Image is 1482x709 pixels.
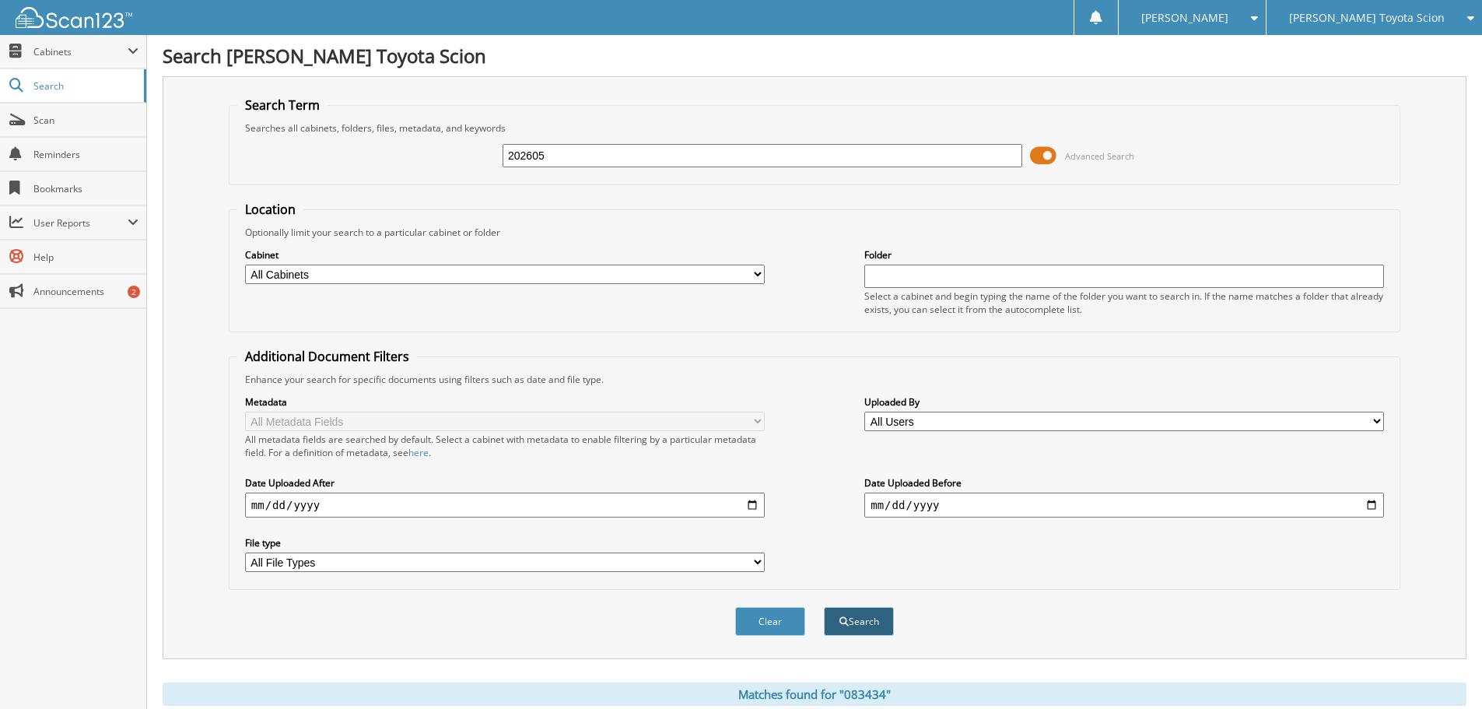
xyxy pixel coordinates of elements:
[128,286,140,298] div: 2
[16,7,132,28] img: scan123-logo-white.svg
[33,148,138,161] span: Reminders
[1404,634,1482,709] iframe: Chat Widget
[163,683,1466,706] div: Matches found for "083434"
[163,43,1466,68] h1: Search [PERSON_NAME] Toyota Scion
[1289,13,1445,23] span: [PERSON_NAME] Toyota Scion
[33,45,128,58] span: Cabinets
[245,433,765,459] div: All metadata fields are searched by default. Select a cabinet with metadata to enable filtering b...
[408,446,429,459] a: here
[237,97,328,114] legend: Search Term
[245,476,765,490] label: Date Uploaded After
[864,395,1384,409] label: Uploaded By
[33,79,136,93] span: Search
[33,114,138,127] span: Scan
[237,226,1392,239] div: Optionally limit your search to a particular cabinet or folder
[864,290,1384,316] div: Select a cabinet and begin typing the name of the folder you want to search in. If the name match...
[864,476,1384,490] label: Date Uploaded Before
[245,536,765,549] label: File type
[245,248,765,261] label: Cabinet
[864,493,1384,518] input: end
[33,285,138,298] span: Announcements
[245,395,765,409] label: Metadata
[1065,150,1134,162] span: Advanced Search
[237,348,417,365] legend: Additional Document Filters
[33,216,128,230] span: User Reports
[237,121,1392,135] div: Searches all cabinets, folders, files, metadata, and keywords
[33,251,138,264] span: Help
[237,201,303,218] legend: Location
[33,182,138,195] span: Bookmarks
[864,248,1384,261] label: Folder
[245,493,765,518] input: start
[1141,13,1228,23] span: [PERSON_NAME]
[824,607,894,636] button: Search
[735,607,805,636] button: Clear
[237,373,1392,386] div: Enhance your search for specific documents using filters such as date and file type.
